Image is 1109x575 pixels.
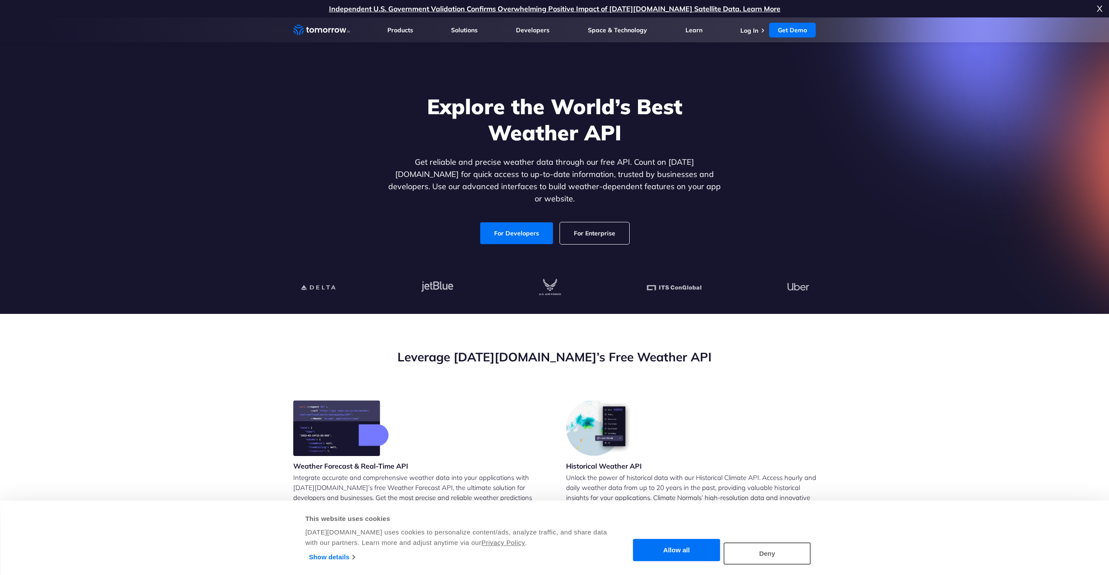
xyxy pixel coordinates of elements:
[387,93,723,146] h1: Explore the World’s Best Weather API
[516,26,549,34] a: Developers
[293,461,408,471] h3: Weather Forecast & Real-Time API
[566,473,816,523] p: Unlock the power of historical data with our Historical Climate API. Access hourly and daily weat...
[482,539,525,546] a: Privacy Policy
[305,527,608,548] div: [DATE][DOMAIN_NAME] uses cookies to personalize content/ads, analyze traffic, and share data with...
[387,156,723,205] p: Get reliable and precise weather data through our free API. Count on [DATE][DOMAIN_NAME] for quic...
[685,26,702,34] a: Learn
[387,26,413,34] a: Products
[293,349,816,365] h2: Leverage [DATE][DOMAIN_NAME]’s Free Weather API
[724,542,811,565] button: Deny
[293,24,350,37] a: Home link
[293,473,543,533] p: Integrate accurate and comprehensive weather data into your applications with [DATE][DOMAIN_NAME]...
[769,23,816,37] a: Get Demo
[329,4,780,13] a: Independent U.S. Government Validation Confirms Overwhelming Positive Impact of [DATE][DOMAIN_NAM...
[560,222,629,244] a: For Enterprise
[309,551,355,564] a: Show details
[588,26,647,34] a: Space & Technology
[566,461,642,471] h3: Historical Weather API
[451,26,478,34] a: Solutions
[305,514,608,524] div: This website uses cookies
[480,222,553,244] a: For Developers
[633,539,720,561] button: Allow all
[740,27,758,34] a: Log In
